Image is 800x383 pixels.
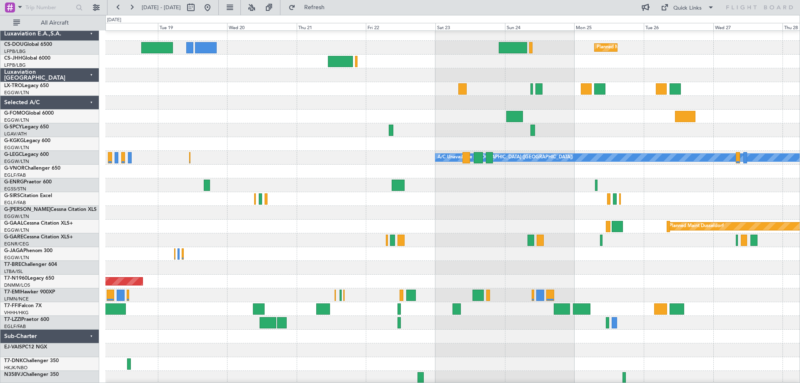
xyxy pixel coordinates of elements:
[574,23,644,30] div: Mon 25
[4,213,29,220] a: EGGW/LTN
[4,180,24,185] span: G-ENRG
[657,1,718,14] button: Quick Links
[4,56,22,61] span: CS-JHH
[4,117,29,123] a: EGGW/LTN
[4,303,19,308] span: T7-FFI
[297,23,366,30] div: Thu 21
[4,372,23,377] span: N358VJ
[4,207,50,212] span: G-[PERSON_NAME]
[4,290,55,295] a: T7-EMIHawker 900XP
[4,152,49,157] a: G-LEGCLegacy 600
[4,268,23,275] a: LTBA/ISL
[4,42,24,47] span: CS-DOU
[4,358,59,363] a: T7-DNKChallenger 350
[4,111,25,116] span: G-FOMO
[4,125,22,130] span: G-SPCY
[4,248,52,253] a: G-JAGAPhenom 300
[4,166,60,171] a: G-VNORChallenger 650
[4,138,24,143] span: G-KGKG
[4,90,29,96] a: EGGW/LTN
[4,172,26,178] a: EGLF/FAB
[4,131,27,137] a: LGAV/ATH
[597,41,728,54] div: Planned Maint [GEOGRAPHIC_DATA] ([GEOGRAPHIC_DATA])
[4,200,26,206] a: EGLF/FAB
[4,372,59,377] a: N358VJChallenger 350
[4,186,26,192] a: EGSS/STN
[4,221,23,226] span: G-GAAL
[4,125,49,130] a: G-SPCYLegacy 650
[285,1,335,14] button: Refresh
[4,227,29,233] a: EGGW/LTN
[4,83,49,88] a: LX-TROLegacy 650
[4,345,47,350] a: EJ-VAISPC12 NGX
[88,23,158,30] div: Mon 18
[4,166,25,171] span: G-VNOR
[4,221,73,226] a: G-GAALCessna Citation XLS+
[107,17,121,24] div: [DATE]
[4,83,22,88] span: LX-TRO
[4,276,54,281] a: T7-N1960Legacy 650
[4,207,97,212] a: G-[PERSON_NAME]Cessna Citation XLS
[669,220,724,233] div: Planned Maint Dusseldorf
[4,317,49,322] a: T7-LZZIPraetor 600
[713,23,783,30] div: Wed 27
[227,23,297,30] div: Wed 20
[4,158,29,165] a: EGGW/LTN
[4,345,22,350] span: EJ-VAIS
[673,4,702,13] div: Quick Links
[4,276,27,281] span: T7-N1960
[4,235,23,240] span: G-GARE
[4,303,42,308] a: T7-FFIFalcon 7X
[4,365,27,371] a: HKJK/NBO
[297,5,332,10] span: Refresh
[4,193,52,198] a: G-SIRSCitation Excel
[4,262,57,267] a: T7-BREChallenger 604
[4,296,29,302] a: LFMN/NCE
[4,111,54,116] a: G-FOMOGlobal 6000
[9,16,90,30] button: All Aircraft
[435,23,505,30] div: Sat 23
[437,151,573,164] div: A/C Unavailable [GEOGRAPHIC_DATA] ([GEOGRAPHIC_DATA])
[505,23,575,30] div: Sun 24
[4,358,23,363] span: T7-DNK
[142,4,181,11] span: [DATE] - [DATE]
[4,282,30,288] a: DNMM/LOS
[4,62,26,68] a: LFPB/LBG
[366,23,435,30] div: Fri 22
[4,248,23,253] span: G-JAGA
[4,317,21,322] span: T7-LZZI
[158,23,227,30] div: Tue 19
[4,290,20,295] span: T7-EMI
[4,255,29,261] a: EGGW/LTN
[4,241,29,247] a: EGNR/CEG
[4,145,29,151] a: EGGW/LTN
[4,56,50,61] a: CS-JHHGlobal 6000
[22,20,88,26] span: All Aircraft
[4,152,22,157] span: G-LEGC
[644,23,713,30] div: Tue 26
[4,48,26,55] a: LFPB/LBG
[4,193,20,198] span: G-SIRS
[4,138,50,143] a: G-KGKGLegacy 600
[25,1,73,14] input: Trip Number
[4,323,26,330] a: EGLF/FAB
[4,180,52,185] a: G-ENRGPraetor 600
[4,42,52,47] a: CS-DOUGlobal 6500
[4,310,29,316] a: VHHH/HKG
[4,235,73,240] a: G-GARECessna Citation XLS+
[4,262,21,267] span: T7-BRE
